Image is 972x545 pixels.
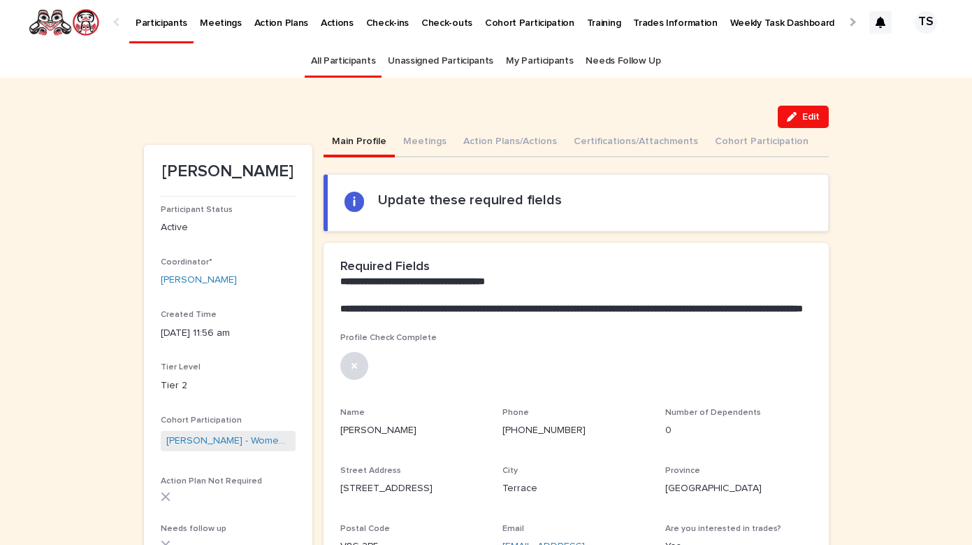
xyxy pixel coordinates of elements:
[388,45,493,78] a: Unassigned Participants
[665,423,811,438] p: 0
[665,467,700,475] span: Province
[502,525,524,533] span: Email
[340,467,401,475] span: Street Address
[706,128,817,157] button: Cohort Participation
[915,11,937,34] div: TS
[665,409,761,417] span: Number of Dependents
[340,334,437,342] span: Profile Check Complete
[161,326,296,341] p: [DATE] 11:56 am
[161,525,226,533] span: Needs follow up
[311,45,375,78] a: All Participants
[502,409,529,417] span: Phone
[340,409,365,417] span: Name
[455,128,565,157] button: Action Plans/Actions
[665,481,811,496] p: [GEOGRAPHIC_DATA]
[502,481,648,496] p: Terrace
[161,477,262,486] span: Action Plan Not Required
[340,423,486,438] p: [PERSON_NAME]
[378,192,562,208] h2: Update these required fields
[802,112,820,122] span: Edit
[161,162,296,182] p: [PERSON_NAME]
[340,260,430,275] h2: Required Fields
[161,273,237,288] a: [PERSON_NAME]
[161,206,233,214] span: Participant Status
[324,128,395,157] button: Main Profile
[665,525,781,533] span: Are you interested in trades?
[161,416,242,425] span: Cohort Participation
[28,8,100,36] img: rNyI97lYS1uoOg9yXW8k
[161,220,296,235] p: Active
[340,525,390,533] span: Postal Code
[161,363,201,371] span: Tier Level
[502,467,518,475] span: City
[506,45,573,78] a: My Participants
[166,434,290,448] a: [PERSON_NAME] - Women in Trades 2024- [DATE]
[161,378,296,393] p: Tier 2
[161,258,212,267] span: Coordinator*
[161,311,217,319] span: Created Time
[778,106,829,128] button: Edit
[502,425,586,435] a: [PHONE_NUMBER]
[565,128,706,157] button: Certifications/Attachments
[586,45,660,78] a: Needs Follow Up
[340,481,486,496] p: [STREET_ADDRESS]
[395,128,455,157] button: Meetings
